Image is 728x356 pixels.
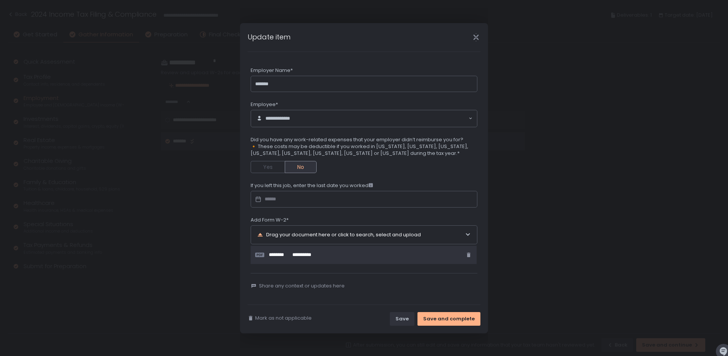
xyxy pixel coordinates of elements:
div: Search for option [251,110,477,127]
span: Share any context or updates here [259,283,345,289]
span: Mark as not applicable [255,315,312,322]
span: Employee* [251,101,278,108]
button: Save and complete [417,312,480,326]
button: Mark as not applicable [248,315,312,322]
input: Search for option [296,115,468,122]
span: Did you have any work-related expenses that your employer didn’t reimburse you for? [251,136,477,143]
span: Employer Name* [251,67,293,74]
div: Save and complete [423,315,475,322]
button: Save [390,312,414,326]
input: Datepicker input [251,191,477,208]
button: Yes [251,161,285,173]
span: If you left this job, enter the last date you worked [251,182,373,189]
span: Add Form W-2* [251,217,289,223]
button: No [285,161,317,173]
div: Close [464,33,488,42]
h1: Update item [248,32,290,42]
div: Save [395,315,409,322]
span: 🔸 These costs may be deductible if you worked in [US_STATE], [US_STATE], [US_STATE], [US_STATE], ... [251,143,477,157]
